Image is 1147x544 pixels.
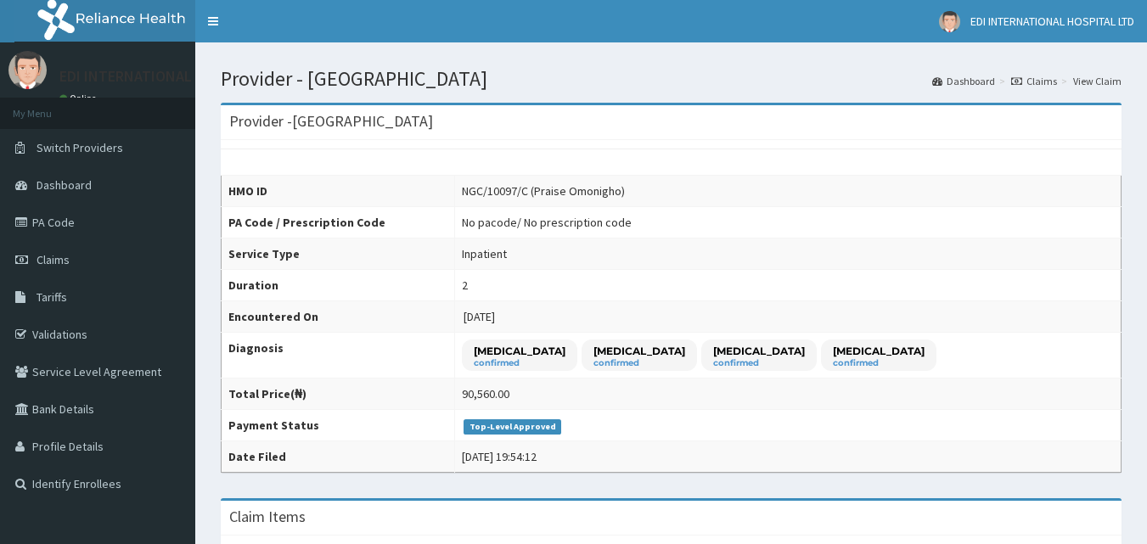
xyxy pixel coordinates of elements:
small: confirmed [713,359,805,367]
img: User Image [939,11,960,32]
th: Date Filed [222,441,455,473]
a: Dashboard [932,74,995,88]
h3: Provider - [GEOGRAPHIC_DATA] [229,114,433,129]
p: [MEDICAL_DATA] [713,344,805,358]
span: EDI INTERNATIONAL HOSPITAL LTD [970,14,1134,29]
a: Online [59,93,100,104]
span: Tariffs [37,289,67,305]
div: No pacode / No prescription code [462,214,632,231]
span: Claims [37,252,70,267]
small: confirmed [474,359,565,367]
span: Top-Level Approved [464,419,561,435]
a: Claims [1011,74,1057,88]
small: confirmed [833,359,925,367]
a: View Claim [1073,74,1122,88]
th: Total Price(₦) [222,379,455,410]
h1: Provider - [GEOGRAPHIC_DATA] [221,68,1122,90]
th: Service Type [222,238,455,270]
p: [MEDICAL_DATA] [833,344,925,358]
div: Inpatient [462,245,507,262]
th: Payment Status [222,410,455,441]
p: [MEDICAL_DATA] [593,344,685,358]
h3: Claim Items [229,509,306,524]
th: HMO ID [222,176,455,207]
span: Switch Providers [37,140,123,155]
th: Diagnosis [222,333,455,379]
span: [DATE] [464,309,495,324]
div: NGC/10097/C (Praise Omonigho) [462,182,625,199]
th: Encountered On [222,301,455,333]
div: [DATE] 19:54:12 [462,448,537,465]
th: Duration [222,270,455,301]
p: EDI INTERNATIONAL HOSPITAL LTD [59,69,290,84]
p: [MEDICAL_DATA] [474,344,565,358]
th: PA Code / Prescription Code [222,207,455,238]
small: confirmed [593,359,685,367]
img: User Image [8,51,47,89]
span: Dashboard [37,177,92,193]
div: 90,560.00 [462,385,509,402]
div: 2 [462,277,468,294]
